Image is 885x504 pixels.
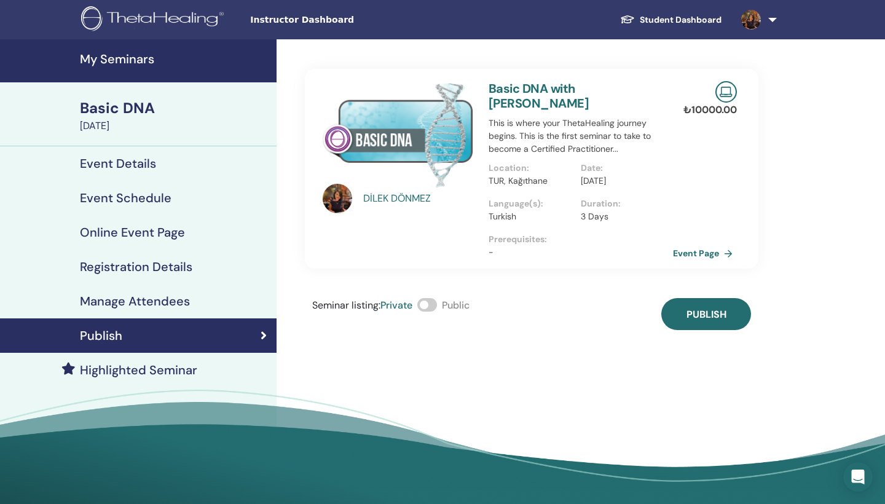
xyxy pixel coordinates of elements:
[80,363,197,377] h4: Highlighted Seminar
[250,14,435,26] span: Instructor Dashboard
[489,81,589,111] a: Basic DNA with [PERSON_NAME]
[661,298,751,330] button: Publish
[581,162,666,175] p: Date :
[80,294,190,309] h4: Manage Attendees
[80,225,185,240] h4: Online Event Page
[715,81,737,103] img: Live Online Seminar
[581,197,666,210] p: Duration :
[80,328,122,343] h4: Publish
[81,6,228,34] img: logo.png
[489,233,673,246] p: Prerequisites :
[489,210,573,223] p: Turkish
[489,246,673,259] p: -
[80,98,269,119] div: Basic DNA
[610,9,731,31] a: Student Dashboard
[80,156,156,171] h4: Event Details
[80,259,192,274] h4: Registration Details
[843,462,873,492] div: Open Intercom Messenger
[489,175,573,187] p: TUR, Kağıthane
[686,308,726,321] span: Publish
[80,119,269,133] div: [DATE]
[489,117,673,156] p: This is where your ThetaHealing journey begins. This is the first seminar to take to become a Cer...
[683,103,737,117] p: ₺ 10000.00
[363,191,477,206] a: DİLEK DÖNMEZ
[581,210,666,223] p: 3 Days
[323,81,474,187] img: Basic DNA
[80,191,171,205] h4: Event Schedule
[312,299,380,312] span: Seminar listing :
[741,10,761,30] img: default.jpg
[620,14,635,25] img: graduation-cap-white.svg
[380,299,412,312] span: Private
[581,175,666,187] p: [DATE]
[73,98,277,133] a: Basic DNA[DATE]
[489,197,573,210] p: Language(s) :
[489,162,573,175] p: Location :
[80,52,269,66] h4: My Seminars
[673,244,737,262] a: Event Page
[442,299,470,312] span: Public
[323,184,352,213] img: default.jpg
